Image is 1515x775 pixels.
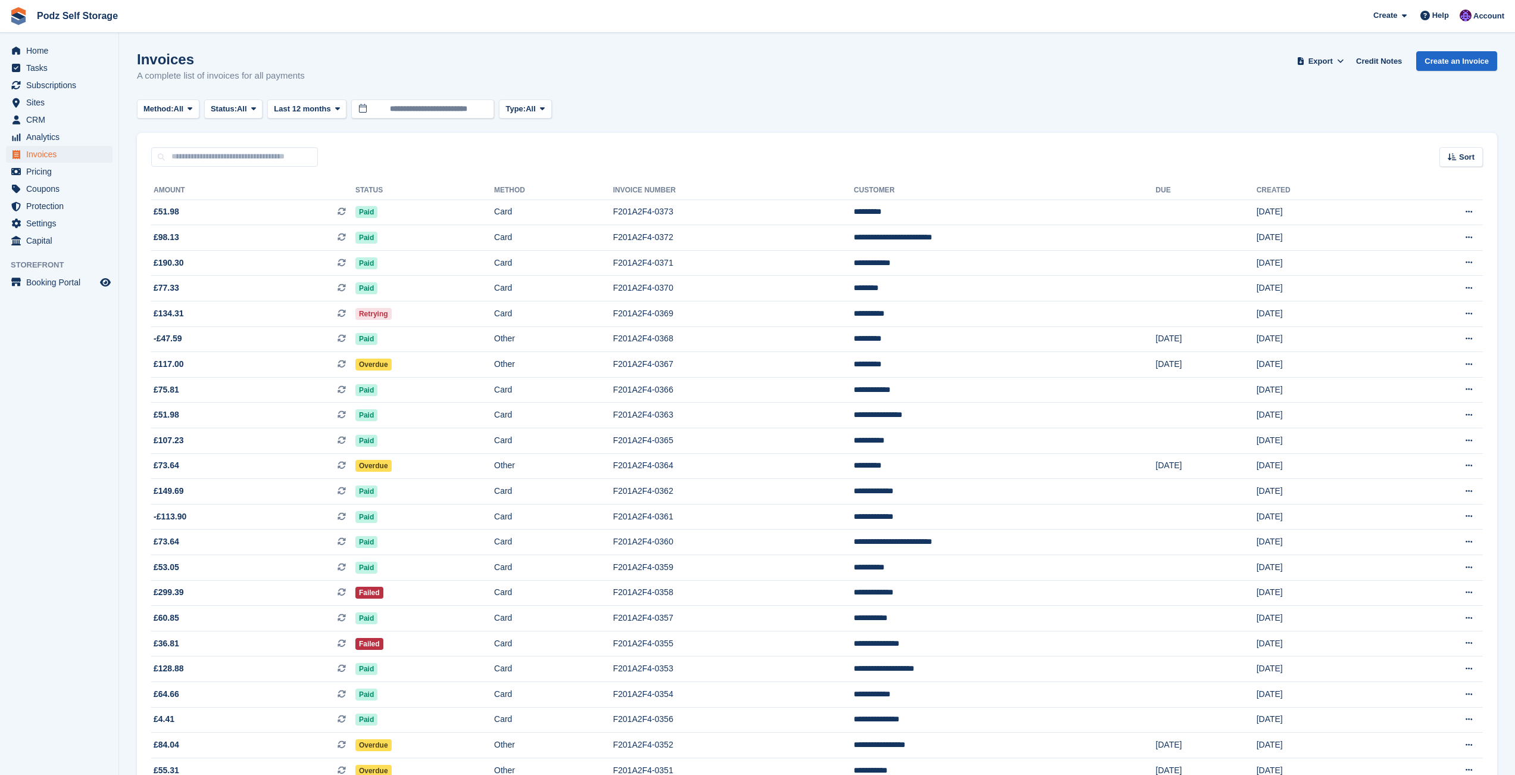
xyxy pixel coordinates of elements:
span: Failed [355,638,383,650]
a: menu [6,60,113,76]
a: menu [6,94,113,111]
th: Method [494,181,613,200]
span: Paid [355,333,377,345]
td: [DATE] [1257,733,1387,758]
span: £60.85 [154,612,179,624]
td: F201A2F4-0361 [613,504,854,530]
span: Overdue [355,460,392,472]
span: Overdue [355,359,392,371]
td: [DATE] [1257,453,1387,479]
span: £190.30 [154,257,184,269]
span: All [237,103,247,115]
td: F201A2F4-0353 [613,656,854,682]
a: Create an Invoice [1416,51,1497,71]
td: [DATE] [1257,681,1387,707]
span: Tasks [26,60,98,76]
span: £53.05 [154,561,179,574]
span: Help [1432,10,1449,21]
th: Invoice Number [613,181,854,200]
td: [DATE] [1257,403,1387,428]
td: [DATE] [1155,453,1256,479]
td: F201A2F4-0366 [613,377,854,403]
span: £75.81 [154,384,179,396]
td: F201A2F4-0356 [613,707,854,733]
td: Card [494,200,613,225]
span: £128.88 [154,662,184,675]
th: Status [355,181,494,200]
td: [DATE] [1257,656,1387,682]
td: Card [494,403,613,428]
td: [DATE] [1257,631,1387,656]
td: Card [494,580,613,606]
span: Home [26,42,98,59]
td: Card [494,250,613,276]
td: F201A2F4-0370 [613,276,854,301]
a: menu [6,180,113,197]
span: £98.13 [154,231,179,244]
td: [DATE] [1155,733,1256,758]
td: Card [494,276,613,301]
td: [DATE] [1257,326,1387,352]
td: Card [494,555,613,581]
td: F201A2F4-0363 [613,403,854,428]
td: F201A2F4-0365 [613,428,854,454]
span: Paid [355,282,377,294]
span: £117.00 [154,358,184,371]
td: Card [494,656,613,682]
span: £77.33 [154,282,179,294]
span: £51.98 [154,409,179,421]
span: Capital [26,232,98,249]
span: Paid [355,257,377,269]
span: Paid [355,485,377,497]
td: [DATE] [1257,555,1387,581]
td: [DATE] [1257,301,1387,327]
td: [DATE] [1257,606,1387,631]
a: menu [6,274,113,291]
a: menu [6,111,113,128]
th: Amount [151,181,355,200]
td: F201A2F4-0354 [613,681,854,707]
span: Paid [355,206,377,218]
td: [DATE] [1257,250,1387,276]
a: Preview store [98,275,113,290]
td: Card [494,428,613,454]
button: Method: All [137,99,199,119]
td: F201A2F4-0367 [613,352,854,378]
td: [DATE] [1257,580,1387,606]
span: Paid [355,536,377,548]
td: F201A2F4-0359 [613,555,854,581]
td: Card [494,504,613,530]
th: Created [1257,181,1387,200]
td: Other [494,733,613,758]
button: Status: All [204,99,263,119]
td: [DATE] [1257,479,1387,505]
td: Card [494,479,613,505]
span: Last 12 months [274,103,330,115]
a: menu [6,129,113,145]
span: £107.23 [154,434,184,447]
td: F201A2F4-0357 [613,606,854,631]
button: Export [1294,51,1347,71]
button: Last 12 months [267,99,346,119]
span: Subscriptions [26,77,98,94]
a: menu [6,232,113,249]
td: F201A2F4-0371 [613,250,854,276]
td: [DATE] [1257,352,1387,378]
td: [DATE] [1257,504,1387,530]
td: [DATE] [1257,225,1387,251]
td: Other [494,352,613,378]
a: menu [6,146,113,163]
span: Status: [211,103,237,115]
span: Paid [355,384,377,396]
td: F201A2F4-0352 [613,733,854,758]
td: [DATE] [1257,428,1387,454]
td: F201A2F4-0368 [613,326,854,352]
span: Coupons [26,180,98,197]
span: £36.81 [154,637,179,650]
a: Credit Notes [1351,51,1407,71]
td: F201A2F4-0372 [613,225,854,251]
span: Paid [355,689,377,701]
span: Sites [26,94,98,111]
span: £149.69 [154,485,184,497]
td: Card [494,377,613,403]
